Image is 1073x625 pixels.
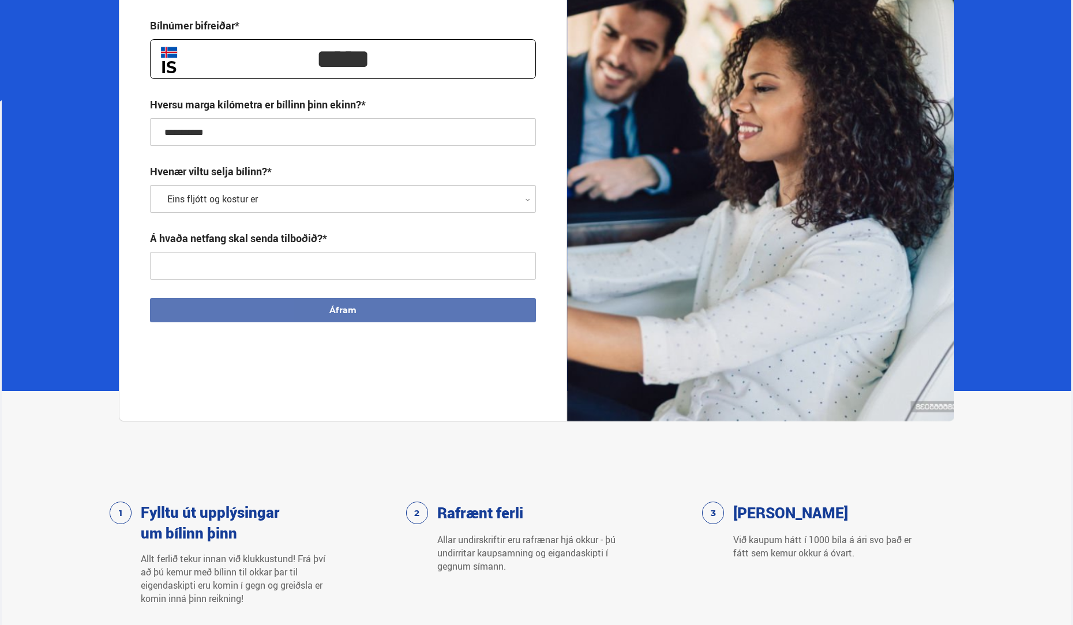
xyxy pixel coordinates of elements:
button: Opna LiveChat spjallviðmót [9,5,44,39]
div: Hversu marga kílómetra er bíllinn þinn ekinn?* [150,97,366,111]
div: Bílnúmer bifreiðar* [150,18,239,32]
button: Áfram [150,298,536,322]
p: Allt ferlið tekur innan við klukkustund! Frá því að þú kemur með bílinn til okkar þar til eigenda... [141,552,329,605]
p: Við kaupum hátt í 1000 bíla á ári svo það er fátt sem kemur okkur á óvart. [733,533,921,560]
h3: [PERSON_NAME] [733,502,848,523]
div: Á hvaða netfang skal senda tilboðið?* [150,231,327,245]
h3: Rafrænt ferli [437,502,523,523]
h3: Fylltu út upplýsingar um bílinn þinn [141,502,285,543]
p: Allar undirskriftir eru rafrænar hjá okkur - þú undirritar kaupsamning og eigandaskipti í gegnum ... [437,533,625,573]
label: Hvenær viltu selja bílinn?* [150,164,272,178]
